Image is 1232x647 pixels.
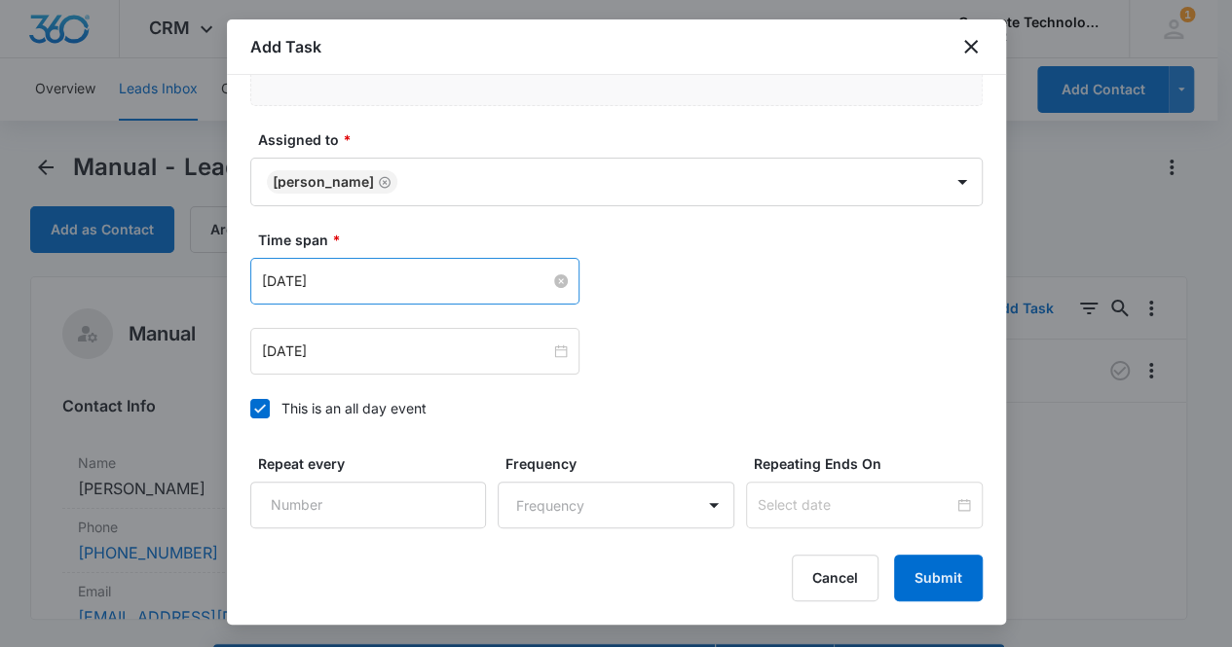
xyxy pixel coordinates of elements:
[894,555,983,601] button: Submit
[554,274,568,288] span: close-circle
[262,270,550,292] input: Sep 16, 2025
[273,175,374,189] div: [PERSON_NAME]
[959,35,983,58] button: close
[792,555,878,601] button: Cancel
[250,35,321,58] h1: Add Task
[258,230,990,250] label: Time span
[258,129,990,150] label: Assigned to
[374,175,392,189] div: Remove Mike Delduca
[250,482,487,528] input: Number
[758,494,953,516] input: Select date
[505,453,742,474] label: Frequency
[262,341,550,362] input: Sep 16, 2025
[281,398,427,418] div: This is an all day event
[258,453,495,474] label: Repeat every
[754,453,990,474] label: Repeating Ends On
